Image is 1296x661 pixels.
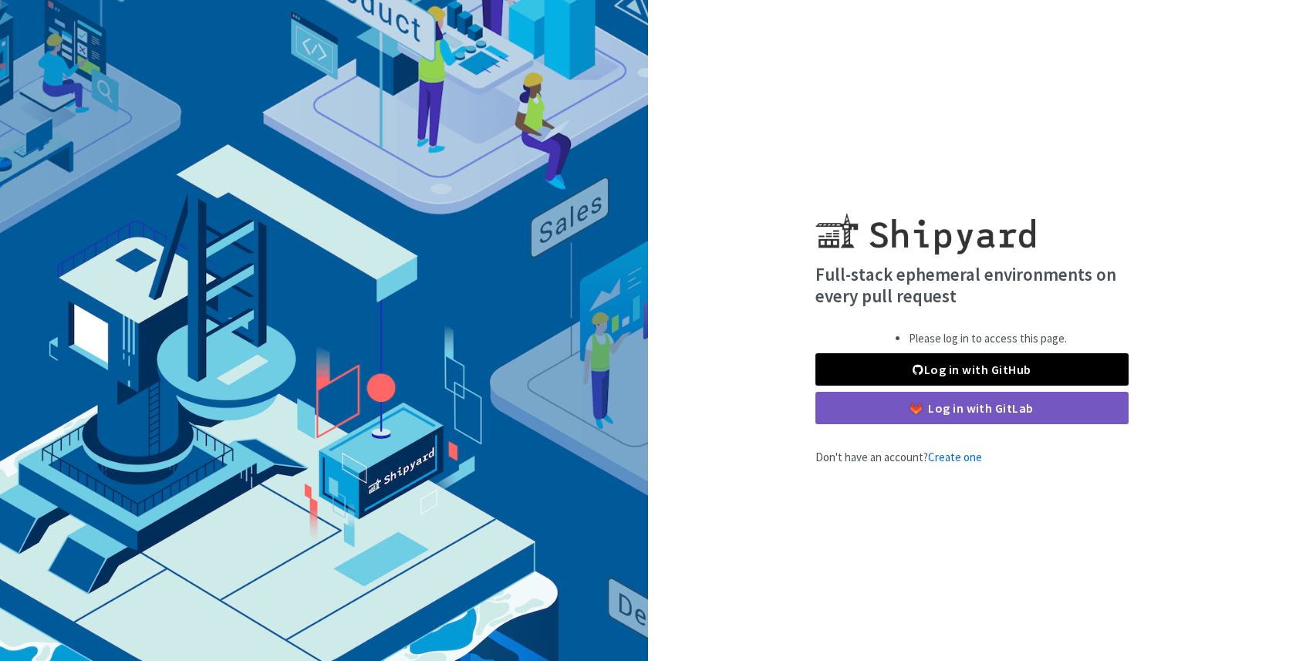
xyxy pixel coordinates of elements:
a: Log in with GitHub [815,353,1129,386]
span: Don't have an account? [815,450,982,464]
h4: Full-stack ephemeral environments on every pull request [815,264,1129,306]
img: gitlab-color.svg [910,403,922,414]
li: Please log in to access this page. [909,330,1067,348]
img: Shipyard logo [815,194,1035,255]
a: Create one [928,450,982,464]
a: Log in with GitLab [815,392,1129,424]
